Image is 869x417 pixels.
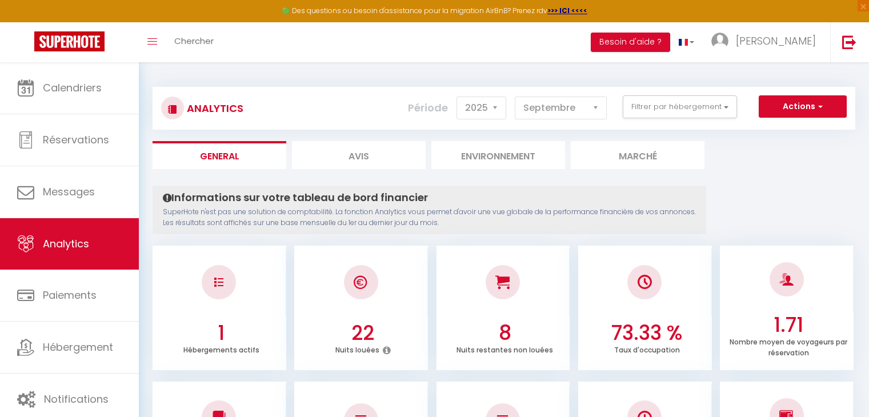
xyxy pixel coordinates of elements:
a: ... [PERSON_NAME] [703,22,830,62]
h3: 22 [301,321,425,345]
span: Notifications [44,392,109,406]
button: Filtrer par hébergement [623,95,737,118]
li: Avis [292,141,426,169]
h3: 8 [443,321,567,345]
label: Période [408,95,448,121]
a: >>> ICI <<<< [547,6,587,15]
h4: Informations sur votre tableau de bord financier [163,191,696,204]
span: Calendriers [43,81,102,95]
h3: Analytics [184,95,243,121]
img: ... [711,33,728,50]
span: [PERSON_NAME] [736,34,816,48]
p: Hébergements actifs [183,343,259,355]
img: NO IMAGE [214,278,223,287]
img: Super Booking [34,31,105,51]
span: Réservations [43,133,109,147]
p: SuperHote n'est pas une solution de comptabilité. La fonction Analytics vous permet d'avoir une v... [163,207,696,228]
p: Nuits restantes non louées [456,343,553,355]
p: Taux d'occupation [614,343,680,355]
span: Chercher [174,35,214,47]
button: Besoin d'aide ? [591,33,670,52]
h3: 73.33 % [585,321,709,345]
span: Paiements [43,288,97,302]
h3: 1 [159,321,283,345]
span: Analytics [43,236,89,251]
li: Marché [571,141,704,169]
li: General [153,141,286,169]
li: Environnement [431,141,565,169]
img: logout [842,35,856,49]
p: Nombre moyen de voyageurs par réservation [730,335,847,358]
h3: 1.71 [727,313,851,337]
span: Messages [43,185,95,199]
button: Actions [759,95,847,118]
span: Hébergement [43,340,113,354]
p: Nuits louées [335,343,379,355]
a: Chercher [166,22,222,62]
